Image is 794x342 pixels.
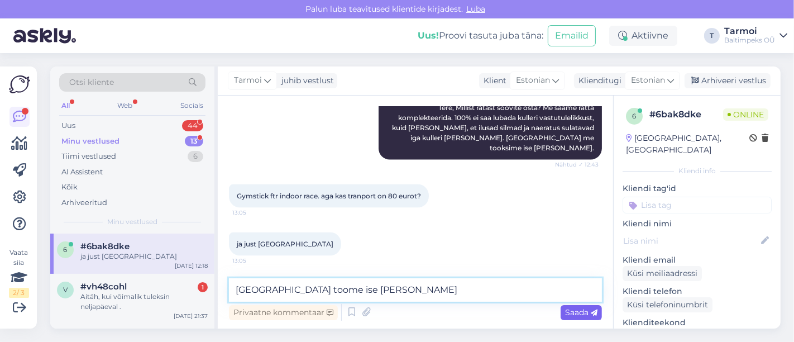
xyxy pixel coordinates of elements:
[277,75,334,87] div: juhib vestlust
[175,262,208,270] div: [DATE] 12:18
[61,151,116,162] div: Tiimi vestlused
[198,282,208,292] div: 1
[574,75,621,87] div: Klienditugi
[685,73,771,88] div: Arhiveeri vestlus
[80,292,208,312] div: Aitäh, kui võimalik tuleksin neljapäeval .
[61,136,119,147] div: Minu vestlused
[723,108,768,121] span: Online
[237,192,421,200] span: Gymstick ftr indoor race. aga kas tranport on 80 eurot?
[64,245,68,254] span: 6
[623,266,702,281] div: Küsi meiliaadressi
[232,256,274,265] span: 13:05
[188,151,203,162] div: 6
[626,132,749,156] div: [GEOGRAPHIC_DATA], [GEOGRAPHIC_DATA]
[80,241,130,251] span: #6bak8dke
[185,136,203,147] div: 13
[107,217,157,227] span: Minu vestlused
[609,26,677,46] div: Aktiivne
[80,251,208,262] div: ja just [GEOGRAPHIC_DATA]
[724,27,787,45] a: TarmoiBaltimpeks OÜ
[418,30,439,41] b: Uus!
[623,197,772,213] input: Lisa tag
[232,208,274,217] span: 13:05
[69,77,114,88] span: Otsi kliente
[80,282,127,292] span: #vh48cohl
[479,75,506,87] div: Klient
[174,312,208,320] div: [DATE] 21:37
[182,120,203,131] div: 44
[649,108,723,121] div: # 6bak8dke
[61,182,78,193] div: Kõik
[59,98,72,113] div: All
[623,218,772,230] p: Kliendi nimi
[237,240,333,248] span: ja just [GEOGRAPHIC_DATA]
[61,167,103,178] div: AI Assistent
[724,36,775,45] div: Baltimpeks OÜ
[9,248,29,298] div: Vaata siia
[623,183,772,194] p: Kliendi tag'id
[234,74,262,87] span: Tarmoi
[555,160,599,169] span: Nähtud ✓ 12:43
[178,98,205,113] div: Socials
[623,317,772,329] p: Klienditeekond
[9,288,29,298] div: 2 / 3
[392,103,596,152] span: Tere, Millist ratast soovite osta? Me saame ratta komplekteerida. 100% ei saa lubada kulleri vast...
[63,286,68,294] span: v
[548,25,596,46] button: Emailid
[229,278,602,302] textarea: [GEOGRAPHIC_DATA] toome ise [PERSON_NAME]
[623,254,772,266] p: Kliendi email
[623,297,712,312] div: Küsi telefoninumbrit
[623,286,772,297] p: Kliendi telefon
[724,27,775,36] div: Tarmoi
[516,74,550,87] span: Estonian
[633,112,637,120] span: 6
[623,235,759,247] input: Lisa nimi
[229,305,338,320] div: Privaatne kommentaar
[463,4,489,14] span: Luba
[61,120,75,131] div: Uus
[418,29,543,42] div: Proovi tasuta juba täna:
[631,74,665,87] span: Estonian
[623,166,772,176] div: Kliendi info
[61,197,107,208] div: Arhiveeritud
[565,307,597,317] span: Saada
[704,28,720,44] div: T
[9,75,30,93] img: Askly Logo
[116,98,135,113] div: Web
